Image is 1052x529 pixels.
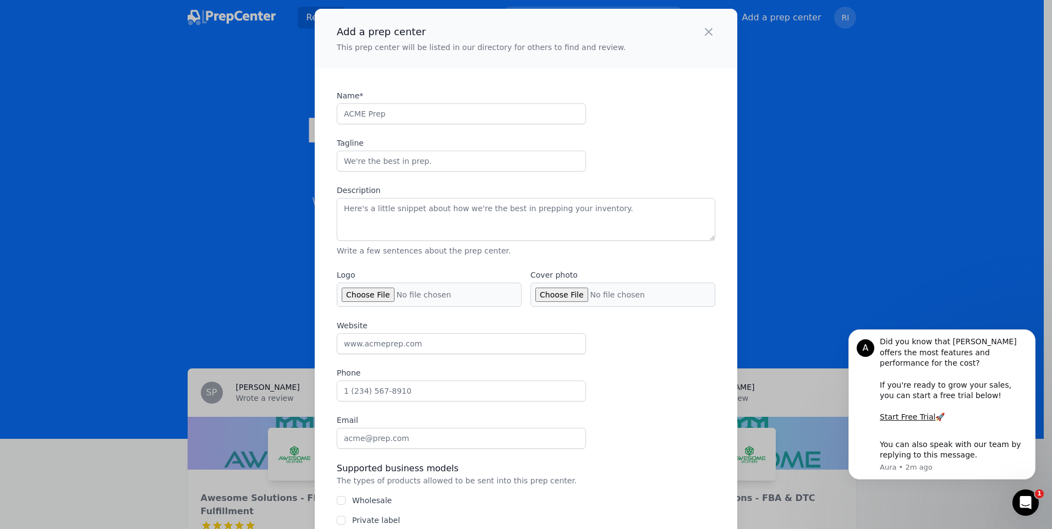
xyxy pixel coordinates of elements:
label: Website [337,320,586,331]
input: ACME Prep [337,103,586,124]
label: Phone [337,367,586,378]
label: Name* [337,90,586,101]
label: Private label [352,516,400,525]
div: Supported business models [337,462,715,475]
label: Tagline [337,137,586,148]
label: Description [337,185,715,196]
p: This prep center will be listed in our directory for others to find and review. [337,42,626,53]
iframe: Intercom live chat [1012,489,1039,516]
input: We're the best in prep. [337,151,586,172]
label: Cover photo [530,269,715,280]
label: Wholesale [352,496,392,505]
p: Write a few sentences about the prep center. [337,245,715,256]
h2: Add a prep center [337,24,626,40]
iframe: Intercom notifications message [832,327,1052,521]
label: Logo [337,269,522,280]
span: 1 [1035,489,1044,498]
input: www.acmeprep.com [337,333,586,354]
input: 1 (234) 567-8910 [337,381,586,401]
input: acme@prep.com [337,428,586,449]
label: Email [337,415,586,426]
p: The types of products allowed to be sent into this prep center. [337,475,715,486]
